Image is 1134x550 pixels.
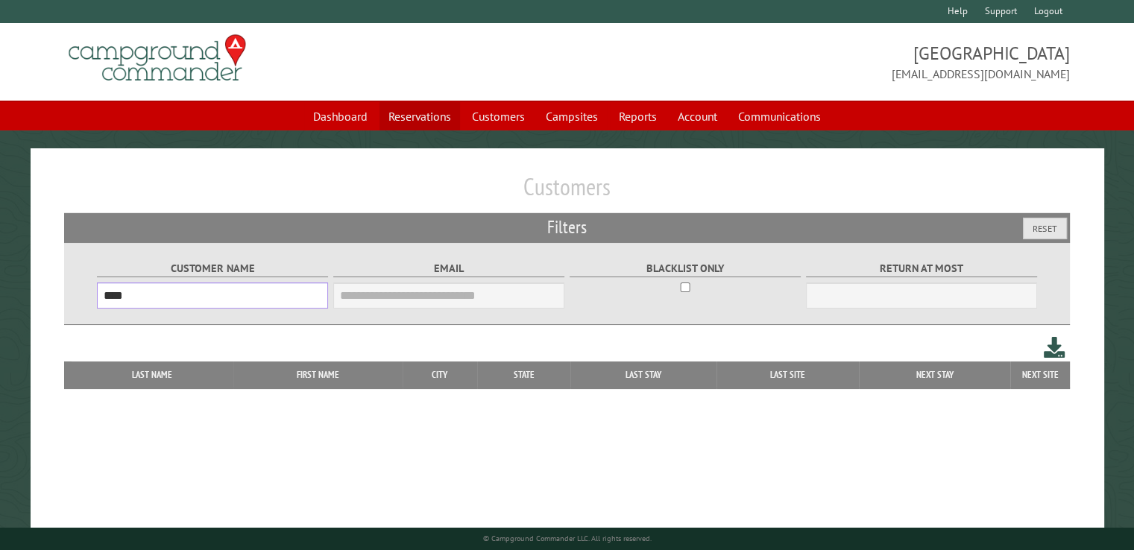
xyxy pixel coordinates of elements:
[379,102,460,130] a: Reservations
[610,102,666,130] a: Reports
[716,361,860,388] th: Last Site
[729,102,830,130] a: Communications
[97,260,329,277] label: Customer Name
[567,41,1070,83] span: [GEOGRAPHIC_DATA] [EMAIL_ADDRESS][DOMAIN_NAME]
[64,172,1070,213] h1: Customers
[806,260,1038,277] label: Return at most
[669,102,726,130] a: Account
[233,361,403,388] th: First Name
[1023,218,1067,239] button: Reset
[859,361,1009,388] th: Next Stay
[64,213,1070,241] h2: Filters
[1044,334,1065,361] a: Download this customer list (.csv)
[333,260,565,277] label: Email
[483,534,652,543] small: © Campground Commander LLC. All rights reserved.
[304,102,377,130] a: Dashboard
[1010,361,1070,388] th: Next Site
[570,260,801,277] label: Blacklist only
[463,102,534,130] a: Customers
[477,361,570,388] th: State
[64,29,251,87] img: Campground Commander
[72,361,233,388] th: Last Name
[570,361,716,388] th: Last Stay
[537,102,607,130] a: Campsites
[403,361,478,388] th: City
